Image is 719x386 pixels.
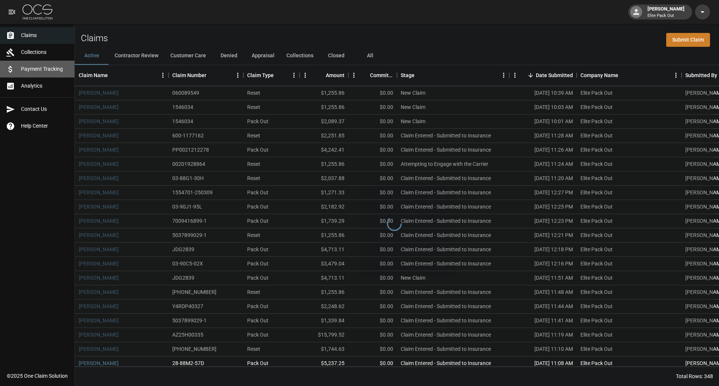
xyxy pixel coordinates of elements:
button: Denied [212,47,246,65]
button: Sort [206,70,217,80]
div: $5,237.25 [300,356,348,371]
div: 28-88M2-57D [172,359,204,367]
button: All [353,47,387,65]
div: Company Name [580,65,618,86]
a: Submit Claim [666,33,710,47]
div: Elite Pack Out [580,359,613,367]
button: Menu [348,70,359,81]
div: [DATE] 11:08 AM [509,356,577,371]
span: Collections [21,48,69,56]
div: Amount [300,65,348,86]
div: dynamic tabs [75,47,719,65]
button: Menu [509,70,521,81]
div: [PERSON_NAME] [644,5,688,19]
span: Help Center [21,122,69,130]
img: ocs-logo-white-transparent.png [22,4,52,19]
button: Menu [232,70,243,81]
button: Menu [498,70,509,81]
div: © 2025 One Claim Solution [7,372,68,380]
button: Collections [280,47,319,65]
a: [PERSON_NAME] [79,359,119,367]
button: Sort [108,70,118,80]
h2: Claims [81,33,108,44]
div: Committed Amount [370,65,393,86]
p: Elite Pack Out [647,13,685,19]
div: $0.00 [348,356,397,371]
div: Stage [397,65,509,86]
div: Stage [401,65,415,86]
button: Menu [288,70,300,81]
span: Contact Us [21,105,69,113]
div: Committed Amount [348,65,397,86]
span: Claims [21,31,69,39]
button: Sort [618,70,629,80]
button: Sort [525,70,536,80]
button: open drawer [4,4,19,19]
div: Claim Name [75,65,169,86]
button: Sort [315,70,326,80]
div: Date Submitted [536,65,573,86]
span: Payment Tracking [21,65,69,73]
div: Claim Type [247,65,274,86]
div: Submitted By [685,65,717,86]
button: Sort [359,70,370,80]
button: Appraisal [246,47,280,65]
button: Contractor Review [109,47,164,65]
div: Amount [326,65,345,86]
button: Active [75,47,109,65]
div: Claim Number [169,65,243,86]
button: Sort [274,70,284,80]
div: Claim Entered - Submitted to Insurance [401,359,491,367]
div: Claim Number [172,65,206,86]
button: Menu [670,70,682,81]
div: Claim Type [243,65,300,86]
div: Company Name [577,65,682,86]
div: Total Rows: 348 [676,373,713,380]
button: Closed [319,47,353,65]
span: Analytics [21,82,69,90]
button: Customer Care [164,47,212,65]
div: Claim Name [79,65,108,86]
button: Menu [300,70,311,81]
div: Date Submitted [509,65,577,86]
div: Pack Out [247,359,269,367]
button: Sort [415,70,425,80]
button: Menu [157,70,169,81]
